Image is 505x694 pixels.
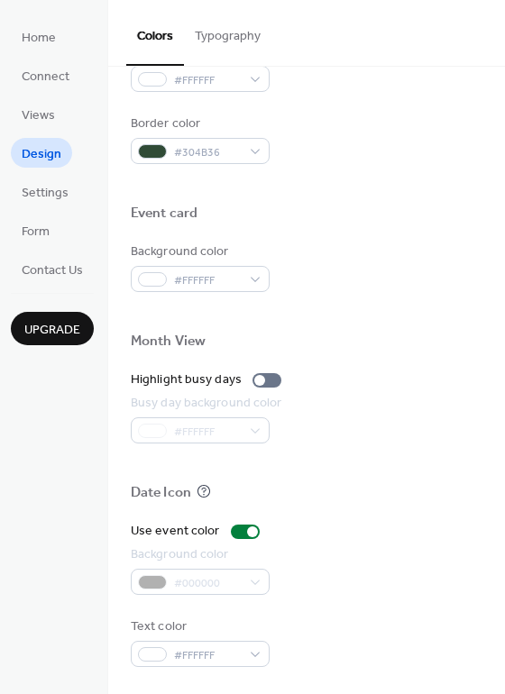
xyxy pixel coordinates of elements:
[11,312,94,345] button: Upgrade
[11,138,72,168] a: Design
[174,271,241,290] span: #FFFFFF
[22,184,69,203] span: Settings
[22,223,50,242] span: Form
[11,22,67,51] a: Home
[174,71,241,90] span: #FFFFFF
[131,522,220,541] div: Use event color
[24,321,80,340] span: Upgrade
[131,370,242,389] div: Highlight busy days
[131,114,266,133] div: Border color
[131,394,282,413] div: Busy day background color
[22,145,61,164] span: Design
[11,60,80,90] a: Connect
[174,143,241,162] span: #304B36
[131,484,191,503] div: Date Icon
[11,215,60,245] a: Form
[22,29,56,48] span: Home
[131,545,266,564] div: Background color
[131,333,206,352] div: Month View
[174,646,241,665] span: #FFFFFF
[131,242,266,261] div: Background color
[11,99,66,129] a: Views
[22,261,83,280] span: Contact Us
[22,106,55,125] span: Views
[131,617,266,636] div: Text color
[11,254,94,284] a: Contact Us
[22,68,69,87] span: Connect
[11,177,79,206] a: Settings
[131,205,197,224] div: Event card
